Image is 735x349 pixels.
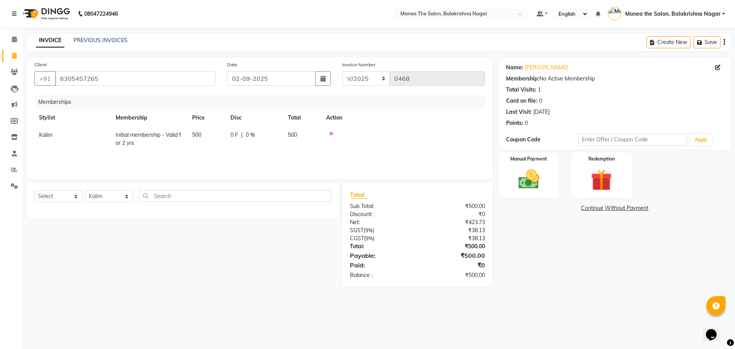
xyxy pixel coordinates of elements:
label: Date [227,61,237,68]
label: Redemption [588,156,615,162]
div: Points: [506,119,523,127]
span: | [241,131,243,139]
div: ₹423.73 [417,218,490,226]
div: ₹0 [417,210,490,218]
div: ₹500.00 [417,202,490,210]
div: ₹500.00 [417,251,490,260]
span: Initial membership - Valid for 2 yrs [116,131,181,146]
div: ₹500.00 [417,242,490,251]
div: Payable: [344,251,417,260]
th: Price [188,109,226,126]
th: Membership [111,109,188,126]
div: Balance : [344,271,417,279]
a: Continue Without Payment [500,204,730,212]
div: Coupon Code [506,136,578,144]
img: logo [20,3,72,25]
span: Manea the Salon, Balakrishna Nagar [625,10,720,18]
div: ₹0 [417,261,490,270]
span: 9% [365,227,372,233]
input: Enter Offer / Coupon Code [578,134,687,146]
span: CGST [350,235,364,242]
div: ₹500.00 [417,271,490,279]
a: [PERSON_NAME] [525,64,568,72]
a: PREVIOUS INVOICES [73,37,127,44]
img: _gift.svg [584,167,619,193]
input: Search [139,190,332,202]
label: Invoice Number [342,61,376,68]
img: _cash.svg [512,167,546,192]
div: 1 [538,86,541,94]
div: Sub Total: [344,202,417,210]
span: 500 [192,131,201,138]
div: Total: [344,242,417,251]
span: 500 [288,131,297,138]
div: No Active Membership [506,75,724,83]
div: Name: [506,64,523,72]
button: Apply [690,134,712,146]
div: Memberships [35,95,491,109]
input: Search by Name/Mobile/Email/Code [55,71,216,86]
div: Last Visit: [506,108,532,116]
span: Kalim [39,131,52,138]
span: 0 F [230,131,238,139]
label: Manual Payment [510,156,547,162]
th: Total [283,109,322,126]
div: Paid: [344,261,417,270]
div: 0 [539,97,542,105]
div: 0 [525,119,528,127]
span: Total [350,191,367,199]
span: 9% [366,235,373,241]
div: [DATE] [533,108,550,116]
iframe: chat widget [703,318,727,341]
div: Card on file: [506,97,537,105]
span: 0 % [246,131,255,139]
div: ( ) [344,226,417,234]
th: Disc [226,109,283,126]
button: +91 [34,71,56,86]
div: Membership: [506,75,539,83]
span: SGST [350,227,364,234]
th: Action [322,109,485,126]
button: Create New [647,36,691,48]
div: ₹38.13 [417,226,490,234]
th: Stylist [34,109,111,126]
div: Discount: [344,210,417,218]
div: Total Visits: [506,86,536,94]
a: INVOICE [36,34,64,48]
label: Client [34,61,47,68]
div: Net: [344,218,417,226]
img: Manea the Salon, Balakrishna Nagar [608,7,621,20]
button: Save [694,36,720,48]
div: ( ) [344,234,417,242]
div: ₹38.13 [417,234,490,242]
b: 08047224946 [84,3,118,25]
